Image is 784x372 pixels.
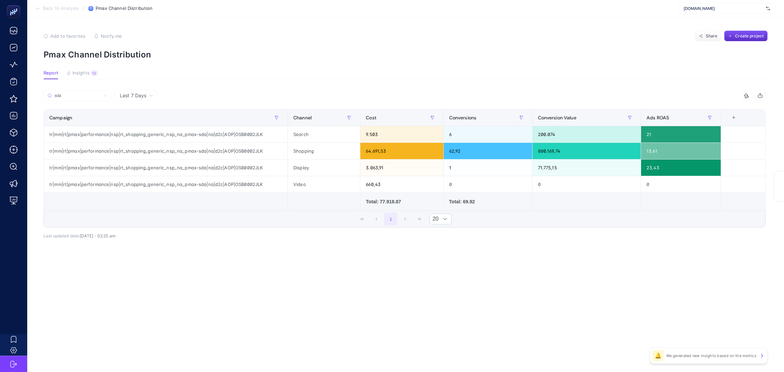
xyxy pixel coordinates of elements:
[533,143,641,159] div: 880.169,74
[444,176,532,192] div: 0
[449,115,477,120] span: Conversions
[430,214,439,224] span: Rows per page
[50,33,85,39] span: Add to favorites
[44,159,288,176] div: tr|mm|rt|pmax|performance|nsp|rt_shopping_generic_nsp_na_pmax-sda|na|d2c|AOP|OSB0002JLK
[80,233,115,238] span: [DATE]・02:25 am
[444,143,532,159] div: 62,92
[538,115,576,120] span: Conversion Value
[288,159,360,176] div: Display
[449,198,527,205] div: Total: 69.92
[101,33,122,39] span: Notify me
[724,31,768,41] button: Create project
[641,159,721,176] div: 23,43
[360,126,443,142] div: 9.503
[727,115,740,120] div: +
[360,143,443,159] div: 64.691,53
[288,176,360,192] div: Video
[44,233,80,238] span: Last updated date:
[54,93,101,98] input: Search
[766,5,770,12] img: svg%3e
[533,159,641,176] div: 71.775,15
[641,176,721,192] div: 0
[641,126,721,142] div: 21
[360,176,443,192] div: 660,43
[96,6,152,11] span: Pmax Channel Distribution
[120,92,146,99] span: Last 7 Days
[533,126,641,142] div: 200.074
[735,33,764,39] span: Create project
[366,198,438,205] div: Total: 77.918.87
[360,159,443,176] div: 3.063,91
[641,143,721,159] div: 13,61
[94,33,122,39] button: Notify me
[83,5,84,11] span: /
[44,50,768,60] p: Pmax Channel Distribution
[44,176,288,192] div: tr|mm|rt|pmax|performance|nsp|rt_shopping_generic_nsp_na_pmax-sda|na|d2c|AOP|OSB0002JLK
[44,126,288,142] div: tr|mm|rt|pmax|performance|nsp|rt_shopping_generic_nsp_na_pmax-sda|na|d2c|AOP|OSB0002JLK
[44,101,766,238] div: Last 7 Days
[533,176,641,192] div: 0
[288,143,360,159] div: Shopping
[43,6,79,11] span: Back To Analysis
[695,31,721,41] button: Share
[684,6,763,11] span: [DOMAIN_NAME]
[91,70,98,76] div: 12
[384,213,397,225] button: 1
[293,115,312,120] span: Channel
[444,159,532,176] div: 1
[44,143,288,159] div: tr|mm|rt|pmax|performance|nsp|rt_shopping_generic_nsp_na_pmax-sda|na|d2c|AOP|OSB0002JLK
[444,126,532,142] div: 6
[366,115,376,120] span: Cost
[72,70,89,76] span: Insights
[726,115,732,130] div: 6 items selected
[647,115,669,120] span: Ads ROAS
[44,70,58,76] span: Report
[288,126,360,142] div: Search
[706,33,718,39] span: Share
[49,115,72,120] span: Campaign
[44,33,85,39] button: Add to favorites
